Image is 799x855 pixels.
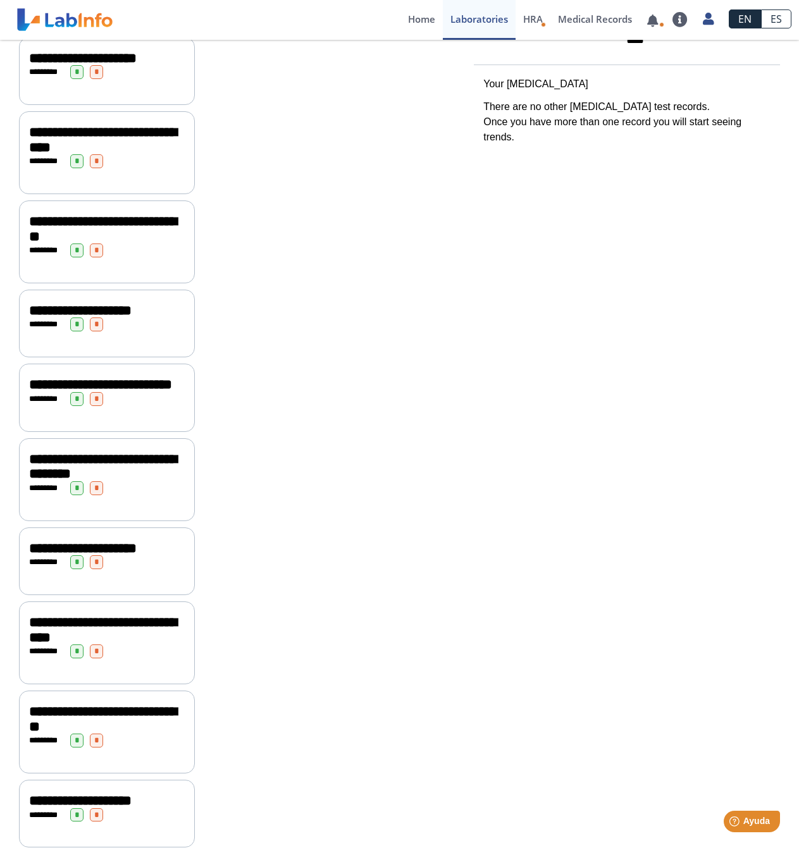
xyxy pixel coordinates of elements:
iframe: Help widget launcher [686,806,785,841]
p: There are no other [MEDICAL_DATA] test records. Once you have more than one record you will start... [483,99,771,145]
a: ES [761,9,791,28]
span: HRA [523,13,543,25]
a: EN [729,9,761,28]
p: Your [MEDICAL_DATA] [483,77,771,92]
